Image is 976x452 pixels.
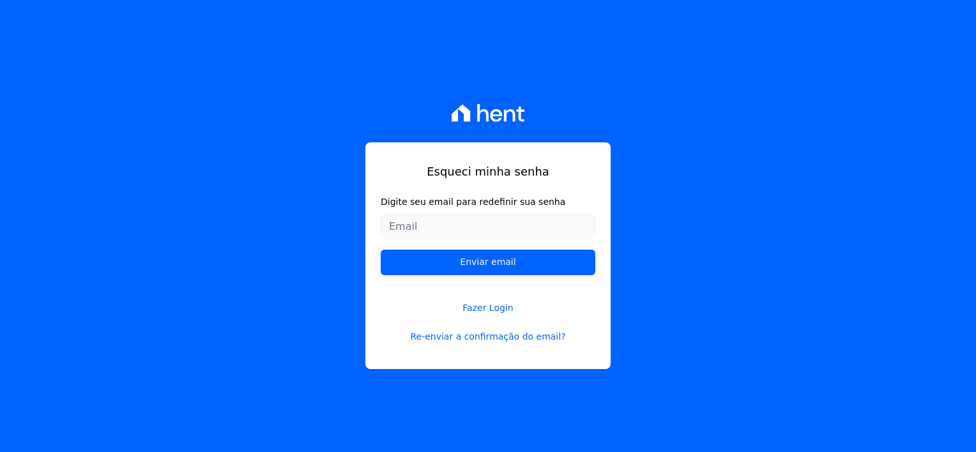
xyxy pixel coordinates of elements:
[381,195,595,209] label: Digite seu email para redefinir sua senha
[381,330,595,343] a: Re-enviar a confirmação do email?
[381,250,595,275] input: Enviar email
[381,163,595,180] h1: Esqueci minha senha
[381,214,595,239] input: Email
[381,285,595,315] a: Fazer Login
